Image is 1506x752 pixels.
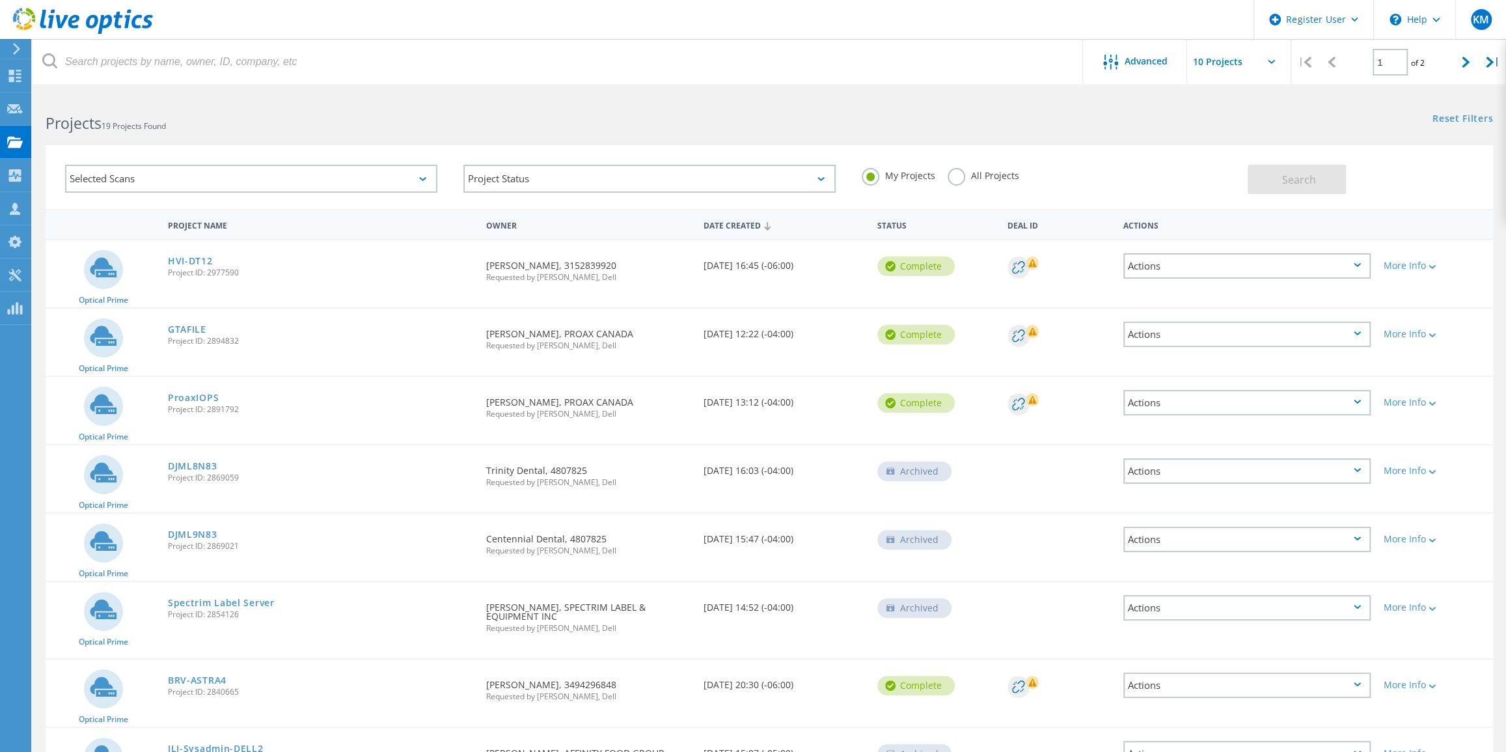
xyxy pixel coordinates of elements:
[1123,673,1371,698] div: Actions
[1411,57,1425,68] span: of 2
[697,377,871,420] div: [DATE] 13:12 (-04:00)
[463,165,836,193] div: Project Status
[1384,680,1486,689] div: More Info
[877,393,955,413] div: Complete
[168,337,473,345] span: Project ID: 2894832
[486,547,691,555] span: Requested by [PERSON_NAME], Dell
[168,406,473,413] span: Project ID: 2891792
[480,309,697,363] div: [PERSON_NAME], PROAX CANADA
[1384,535,1486,544] div: More Info
[480,514,697,568] div: Centennial Dental, 4807825
[1123,595,1371,620] div: Actions
[1384,466,1486,475] div: More Info
[862,168,935,180] label: My Projects
[168,462,217,471] a: DJML8N83
[79,433,128,441] span: Optical Prime
[1125,57,1168,66] span: Advanced
[79,501,128,509] span: Optical Prime
[168,542,473,550] span: Project ID: 2869021
[480,445,697,499] div: Trinity Dental, 4807825
[877,257,955,276] div: Complete
[168,325,206,334] a: GTAFILE
[1479,39,1506,85] div: |
[1384,329,1486,339] div: More Info
[1384,398,1486,407] div: More Info
[102,120,166,132] span: 19 Projects Found
[79,296,128,304] span: Optical Prime
[1473,14,1489,25] span: KM
[168,676,226,685] a: BRV-ASTRA4
[877,325,955,344] div: Complete
[486,693,691,701] span: Requested by [PERSON_NAME], Dell
[168,530,217,539] a: DJML9N83
[480,582,697,645] div: [PERSON_NAME], SPECTRIM LABEL & EQUIPMENT INC
[871,212,1001,236] div: Status
[1291,39,1318,85] div: |
[877,676,955,695] div: Complete
[33,39,1084,85] input: Search projects by name, owner, ID, company, etc
[79,638,128,646] span: Optical Prime
[168,269,473,277] span: Project ID: 2977590
[877,598,952,618] div: Archived
[697,309,871,352] div: [DATE] 12:22 (-04:00)
[168,474,473,482] span: Project ID: 2869059
[1432,114,1493,125] a: Reset Filters
[948,168,1019,180] label: All Projects
[480,240,697,294] div: [PERSON_NAME], 3152839920
[480,377,697,431] div: [PERSON_NAME], PROAX CANADA
[1001,212,1117,236] div: Deal Id
[697,514,871,557] div: [DATE] 15:47 (-04:00)
[168,611,473,619] span: Project ID: 2854126
[168,257,213,266] a: HVI-DT12
[168,393,219,402] a: ProaxIOPS
[1123,458,1371,484] div: Actions
[1123,253,1371,279] div: Actions
[697,445,871,488] div: [DATE] 16:03 (-04:00)
[79,570,128,578] span: Optical Prime
[1123,527,1371,552] div: Actions
[486,479,691,486] span: Requested by [PERSON_NAME], Dell
[697,212,871,237] div: Date Created
[697,582,871,625] div: [DATE] 14:52 (-04:00)
[486,410,691,418] span: Requested by [PERSON_NAME], Dell
[480,660,697,714] div: [PERSON_NAME], 3494296848
[486,624,691,632] span: Requested by [PERSON_NAME], Dell
[1384,261,1486,270] div: More Info
[486,273,691,281] span: Requested by [PERSON_NAME], Dell
[1390,14,1401,25] svg: \n
[1282,173,1316,187] span: Search
[65,165,437,193] div: Selected Scans
[1123,390,1371,415] div: Actions
[13,27,153,36] a: Live Optics Dashboard
[697,240,871,283] div: [DATE] 16:45 (-06:00)
[168,688,473,696] span: Project ID: 2840665
[168,598,275,607] a: Spectrim Label Server
[1123,322,1371,347] div: Actions
[46,113,102,133] b: Projects
[79,716,128,723] span: Optical Prime
[697,660,871,703] div: [DATE] 20:30 (-06:00)
[1117,212,1377,236] div: Actions
[161,212,480,236] div: Project Name
[877,462,952,481] div: Archived
[1248,165,1346,194] button: Search
[79,365,128,372] span: Optical Prime
[480,212,697,236] div: Owner
[486,342,691,350] span: Requested by [PERSON_NAME], Dell
[877,530,952,550] div: Archived
[1384,603,1486,612] div: More Info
